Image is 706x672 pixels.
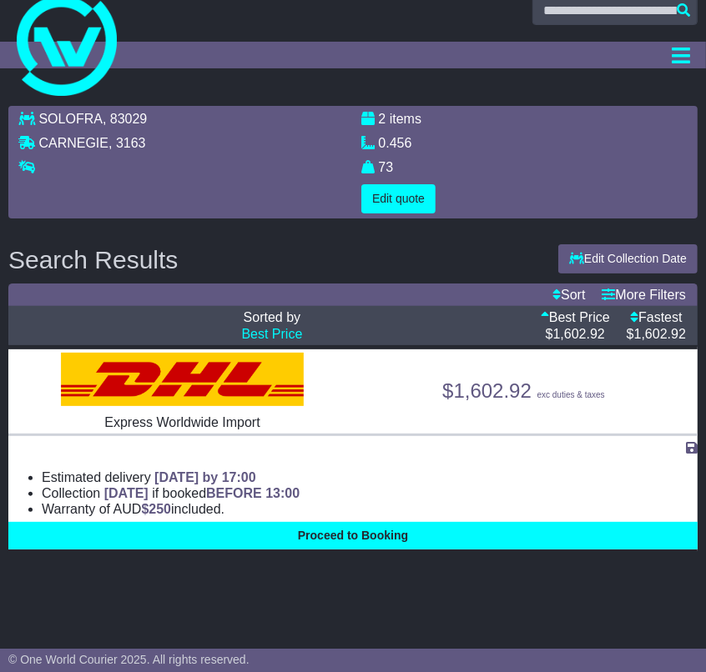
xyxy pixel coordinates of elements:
a: More Filters [603,288,686,302]
span: [DATE] [104,486,149,500]
li: Collection [42,485,698,501]
a: Best Price [241,327,302,341]
span: 250 [149,502,171,516]
button: Edit Collection Date [558,244,698,273]
span: items [390,112,421,126]
span: [DATE] by 17:00 [154,470,256,484]
span: 13:00 [265,486,300,500]
span: if booked [104,486,300,500]
button: Edit quote [361,184,436,213]
span: $ [141,502,171,516]
span: SOLOFRA [38,112,102,126]
span: BEFORE [206,486,262,500]
span: 73 [378,160,393,174]
li: Warranty of AUD included. [42,501,698,517]
span: 1,602.92 [553,327,605,341]
p: $1,602.92 [361,379,686,404]
span: CARNEGIE [38,136,108,150]
p: Sorted by [20,309,524,325]
span: Express Worldwide Import [104,415,260,429]
span: 2 [378,112,386,126]
button: Toggle navigation [665,42,698,68]
span: , 83029 [103,112,147,126]
button: Proceed to Booking [8,522,698,549]
span: 0.456 [378,136,411,150]
span: , 3163 [108,136,145,150]
a: Fastest [630,310,682,324]
p: $ [627,326,686,342]
li: Estimated delivery [42,469,698,485]
a: Sort [552,288,585,302]
span: © One World Courier 2025. All rights reserved. [8,653,250,666]
a: Best Price [541,310,610,324]
p: $ [541,326,610,342]
img: DHL: Express Worldwide Import [61,353,303,406]
span: 1,602.92 [634,327,686,341]
span: exc duties & taxes [537,390,605,399]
